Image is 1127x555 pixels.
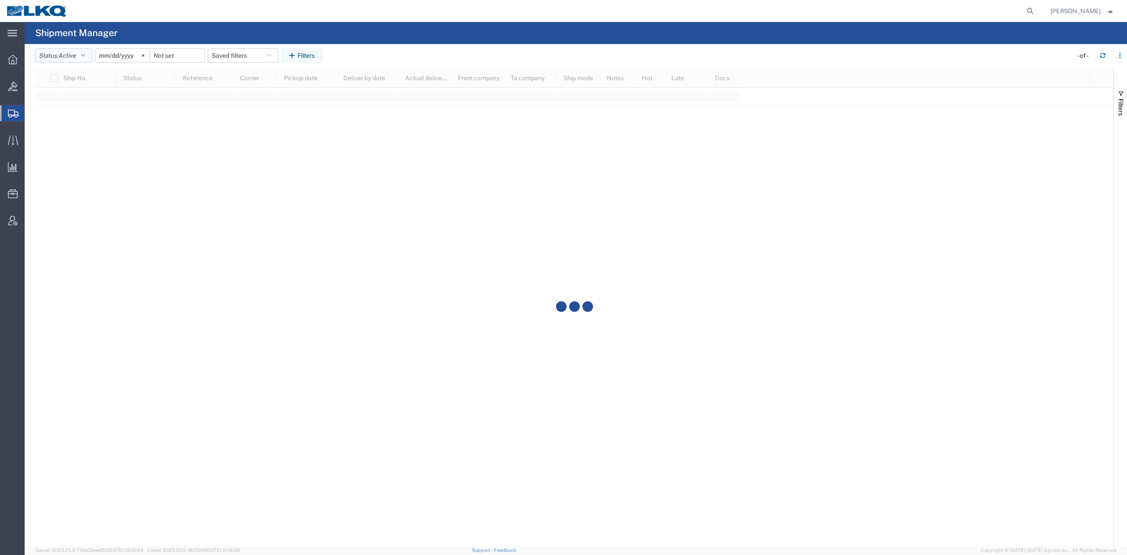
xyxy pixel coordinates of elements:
h4: Shipment Manager [35,22,118,44]
a: Feedback [494,548,516,553]
span: Server: 2025.20.0-710e05ee653 [35,548,144,553]
input: Not set [96,49,150,62]
button: Filters [281,48,323,63]
span: Nick Marzano [1050,6,1101,16]
span: Client: 2025.20.0-8b113f4 [147,548,240,553]
span: Active [59,52,76,59]
input: Not set [150,49,204,62]
div: - of - [1077,51,1093,60]
button: Status:Active [35,48,92,63]
span: Filters [1117,99,1124,116]
span: [DATE] 10:16:38 [206,548,240,553]
img: logo [6,4,68,18]
span: [DATE] 09:51:04 [108,548,144,553]
button: [PERSON_NAME] [1050,6,1115,16]
span: Copyright © [DATE]-[DATE] Agistix Inc., All Rights Reserved [981,547,1116,554]
a: Support [472,548,494,553]
button: Saved filters [208,48,278,63]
